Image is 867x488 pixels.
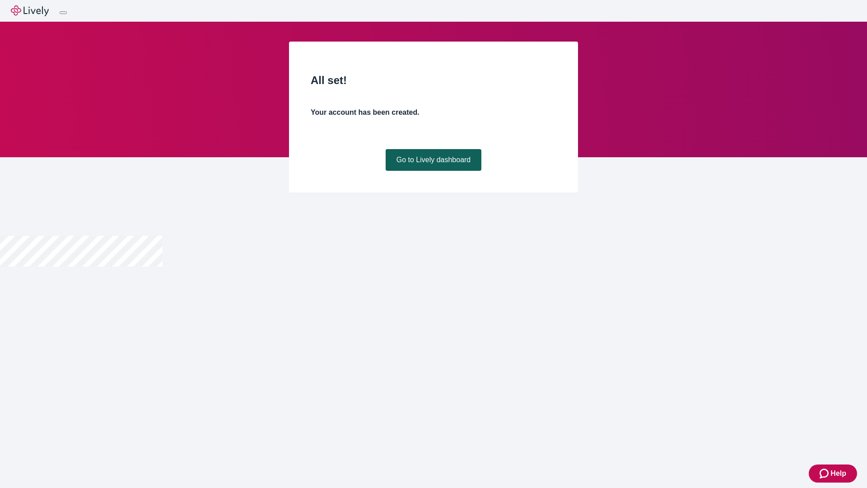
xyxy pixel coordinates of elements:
img: Lively [11,5,49,16]
a: Go to Lively dashboard [386,149,482,171]
span: Help [830,468,846,479]
svg: Zendesk support icon [820,468,830,479]
button: Log out [60,11,67,14]
button: Zendesk support iconHelp [809,465,857,483]
h4: Your account has been created. [311,107,556,118]
h2: All set! [311,72,556,89]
